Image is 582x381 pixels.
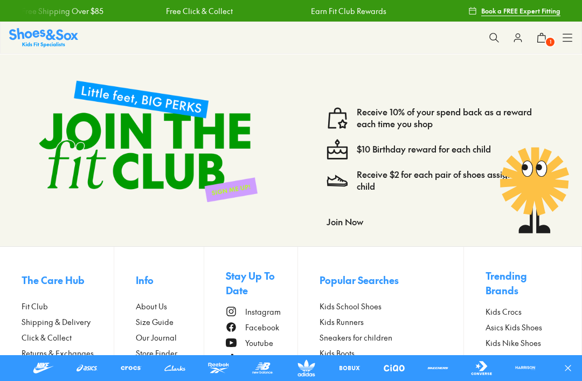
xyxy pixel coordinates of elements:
[22,332,72,343] span: Click & Collect
[320,301,463,312] a: Kids School Shoes
[22,301,48,312] span: Fit Club
[486,306,522,317] span: Kids Crocs
[481,6,560,16] span: Book a FREE Expert Fitting
[357,106,552,130] a: Receive 10% of your spend back as a reward each time you shop
[486,322,542,333] span: Asics Kids Shoes
[530,26,553,50] button: 1
[226,353,297,364] a: Tiktok
[486,306,560,317] a: Kids Crocs
[22,5,103,17] a: Free Shipping Over $85
[320,316,364,328] span: Kids Runners
[136,268,204,292] button: Info
[468,1,560,20] a: Book a FREE Expert Fitting
[320,268,463,292] button: Popular Searches
[486,268,560,297] button: Trending Brands
[136,301,167,312] span: About Us
[327,210,363,233] button: Join Now
[22,332,114,343] a: Click & Collect
[327,107,348,129] img: vector1.svg
[320,316,463,328] a: Kids Runners
[22,316,91,328] span: Shipping & Delivery
[136,348,177,359] span: Store Finder
[22,316,114,328] a: Shipping & Delivery
[327,138,348,160] img: cake--candle-birthday-event-special-sweet-cake-bake.svg
[136,301,204,312] a: About Us
[311,5,386,17] a: Earn Fit Club Rewards
[245,306,281,317] span: Instagram
[136,273,154,287] span: Info
[226,306,297,317] a: Instagram
[320,301,382,312] span: Kids School Shoes
[22,301,114,312] a: Fit Club
[320,348,463,359] a: Kids Boots
[245,322,279,333] span: Facebook
[22,348,94,359] span: Returns & Exchanges
[245,353,266,364] span: Tiktok
[166,5,233,17] a: Free Click & Collect
[245,337,273,349] span: Youtube
[136,316,174,328] span: Size Guide
[486,322,560,333] a: Asics Kids Shoes
[320,332,463,343] a: Sneakers for children
[226,322,297,333] a: Facebook
[9,28,78,47] img: SNS_Logo_Responsive.svg
[22,63,275,219] img: sign-up-footer.png
[486,337,541,349] span: Kids Nike Shoes
[486,337,560,349] a: Kids Nike Shoes
[486,353,560,376] a: Harrison School Shoes
[320,332,392,343] span: Sneakers for children
[9,28,78,47] a: Shoes & Sox
[22,268,114,292] button: The Care Hub
[136,316,204,328] a: Size Guide
[327,170,348,191] img: Vector_3098.svg
[22,273,85,287] span: The Care Hub
[357,169,552,192] a: Receive $2 for each pair of shoes assigned to a child
[136,332,177,343] span: Our Journal
[136,348,204,359] a: Store Finder
[357,143,491,155] a: $10 Birthday reward for each child
[22,348,114,359] a: Returns & Exchanges
[320,348,355,359] span: Kids Boots
[226,337,297,349] a: Youtube
[226,268,297,297] button: Stay Up To Date
[136,332,204,343] a: Our Journal
[320,273,399,287] span: Popular Searches
[545,37,556,47] span: 1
